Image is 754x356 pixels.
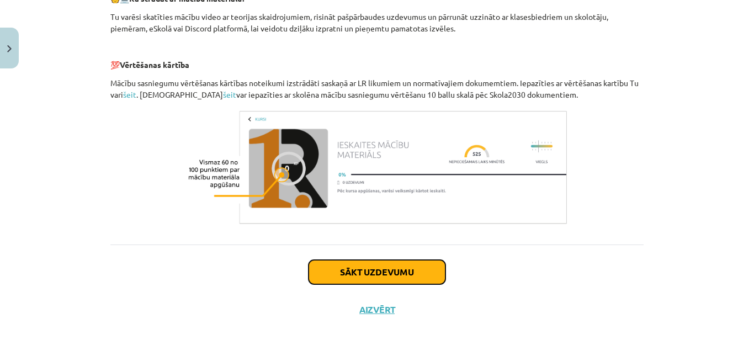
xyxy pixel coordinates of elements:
p: Tu varēsi skatīties mācību video ar teorijas skaidrojumiem, risināt pašpārbaudes uzdevumus un pār... [110,11,644,34]
button: Aizvērt [356,304,398,315]
b: Vērtēšanas kārtība [120,60,189,70]
a: šeit [223,89,236,99]
p: 💯 [110,59,644,71]
p: Mācību sasniegumu vērtēšanas kārtības noteikumi izstrādāti saskaņā ar LR likumiem un normatīvajie... [110,77,644,100]
a: šeit [123,89,136,99]
img: icon-close-lesson-0947bae3869378f0d4975bcd49f059093ad1ed9edebbc8119c70593378902aed.svg [7,45,12,52]
button: Sākt uzdevumu [309,260,445,284]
